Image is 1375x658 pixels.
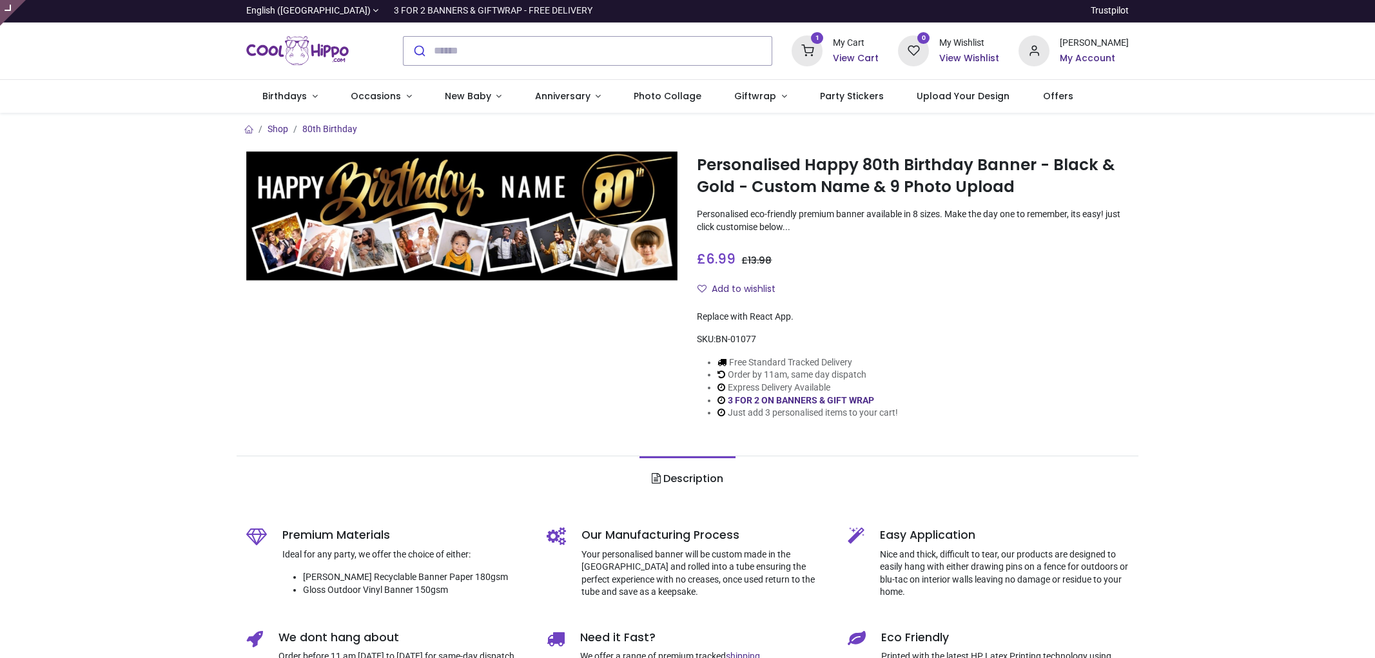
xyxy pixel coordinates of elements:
[697,284,707,293] i: Add to wishlist
[246,151,678,281] img: Personalised Happy 80th Birthday Banner - Black & Gold - Custom Name & 9 Photo Upload
[334,80,428,113] a: Occasions
[282,548,528,561] p: Ideal for any party, we offer the choice of either:
[1060,37,1129,50] div: [PERSON_NAME]
[634,90,701,102] span: Photo Collage
[880,527,1129,543] h5: Easy Application
[535,90,590,102] span: Anniversary
[734,90,776,102] span: Giftwrap
[697,154,1129,198] h1: Personalised Happy 80th Birthday Banner - Black & Gold - Custom Name & 9 Photo Upload
[811,32,823,44] sup: 1
[697,311,1129,324] div: Replace with React App.
[278,630,528,646] h5: We dont hang about
[246,33,349,69] img: Cool Hippo
[303,584,528,597] li: Gloss Outdoor Vinyl Banner 150gsm
[302,124,357,134] a: 80th Birthday
[716,334,756,344] span: BN-01077
[718,80,804,113] a: Giftwrap
[518,80,618,113] a: Anniversary
[246,80,335,113] a: Birthdays
[917,90,1009,102] span: Upload Your Design
[445,90,491,102] span: New Baby
[428,80,518,113] a: New Baby
[833,52,879,65] a: View Cart
[939,37,999,50] div: My Wishlist
[820,90,884,102] span: Party Stickers
[833,37,879,50] div: My Cart
[717,382,898,394] li: Express Delivery Available
[697,249,736,268] span: £
[697,208,1129,233] p: Personalised eco-friendly premium banner available in 8 sizes. Make the day one to remember, its ...
[581,527,828,543] h5: Our Manufacturing Process
[268,124,288,134] a: Shop
[1091,5,1129,17] a: Trustpilot
[639,456,736,501] a: Description
[246,33,349,69] a: Logo of Cool Hippo
[717,356,898,369] li: Free Standard Tracked Delivery
[394,5,592,17] div: 3 FOR 2 BANNERS & GIFTWRAP - FREE DELIVERY
[580,630,828,646] h5: Need it Fast?
[303,571,528,584] li: [PERSON_NAME] Recyclable Banner Paper 180gsm
[1060,52,1129,65] a: My Account
[880,548,1129,599] p: Nice and thick, difficult to tear, our products are designed to easily hang with either drawing p...
[741,254,772,267] span: £
[748,254,772,267] span: 13.98
[351,90,401,102] span: Occasions
[262,90,307,102] span: Birthdays
[728,395,874,405] a: 3 FOR 2 ON BANNERS & GIFT WRAP
[717,407,898,420] li: Just add 3 personalised items to your cart!
[717,369,898,382] li: Order by 11am, same day dispatch
[697,333,1129,346] div: SKU:
[939,52,999,65] a: View Wishlist
[881,630,1129,646] h5: Eco Friendly
[792,44,823,55] a: 1
[898,44,929,55] a: 0
[1043,90,1073,102] span: Offers
[917,32,930,44] sup: 0
[282,527,528,543] h5: Premium Materials
[581,548,828,599] p: Your personalised banner will be custom made in the [GEOGRAPHIC_DATA] and rolled into a tube ensu...
[697,278,786,300] button: Add to wishlistAdd to wishlist
[706,249,736,268] span: 6.99
[404,37,434,65] button: Submit
[246,5,379,17] a: English ([GEOGRAPHIC_DATA])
